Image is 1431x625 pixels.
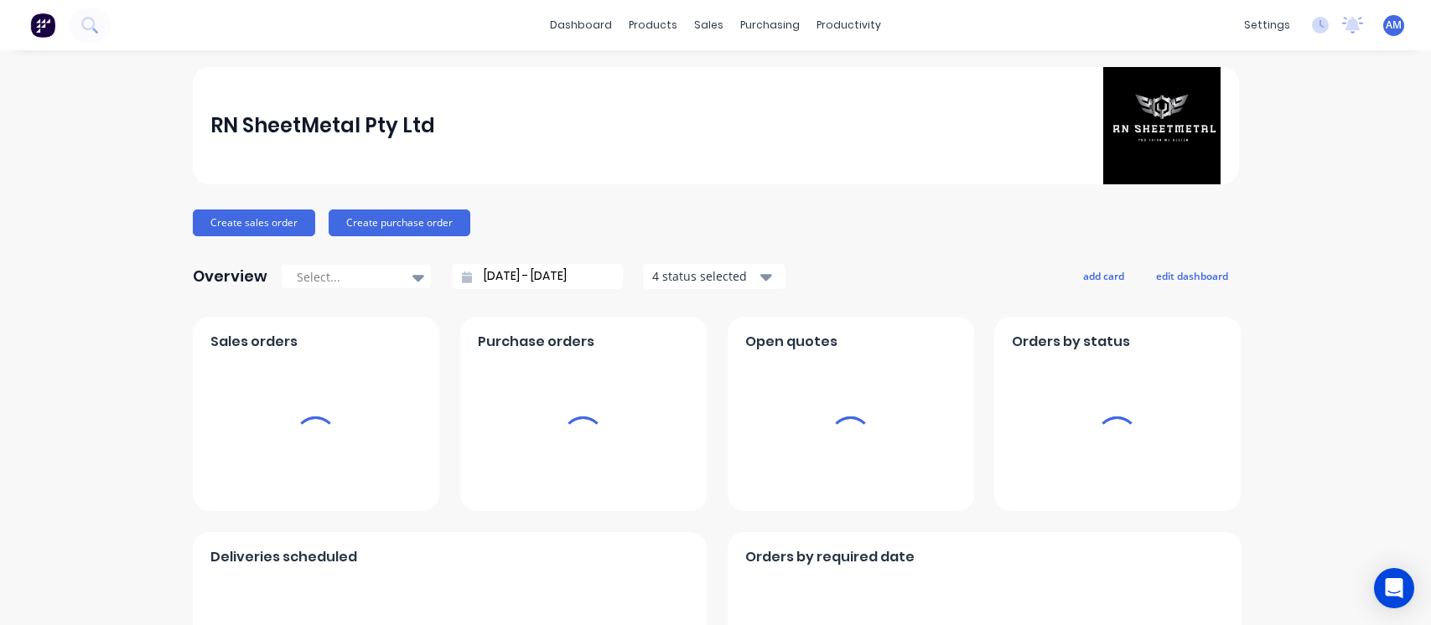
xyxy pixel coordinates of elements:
[745,547,915,567] span: Orders by required date
[652,267,758,285] div: 4 status selected
[210,332,298,352] span: Sales orders
[542,13,620,38] a: dashboard
[193,260,267,293] div: Overview
[620,13,686,38] div: products
[329,209,470,236] button: Create purchase order
[1072,265,1135,287] button: add card
[193,209,315,236] button: Create sales order
[1374,568,1414,608] div: Open Intercom Messenger
[1145,265,1239,287] button: edit dashboard
[1012,332,1130,352] span: Orders by status
[745,332,837,352] span: Open quotes
[1103,67,1221,184] img: RN SheetMetal Pty Ltd
[210,109,435,142] div: RN SheetMetal Pty Ltd
[732,13,808,38] div: purchasing
[808,13,889,38] div: productivity
[30,13,55,38] img: Factory
[210,547,357,567] span: Deliveries scheduled
[643,264,785,289] button: 4 status selected
[478,332,594,352] span: Purchase orders
[1236,13,1299,38] div: settings
[1386,18,1402,33] span: AM
[686,13,732,38] div: sales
